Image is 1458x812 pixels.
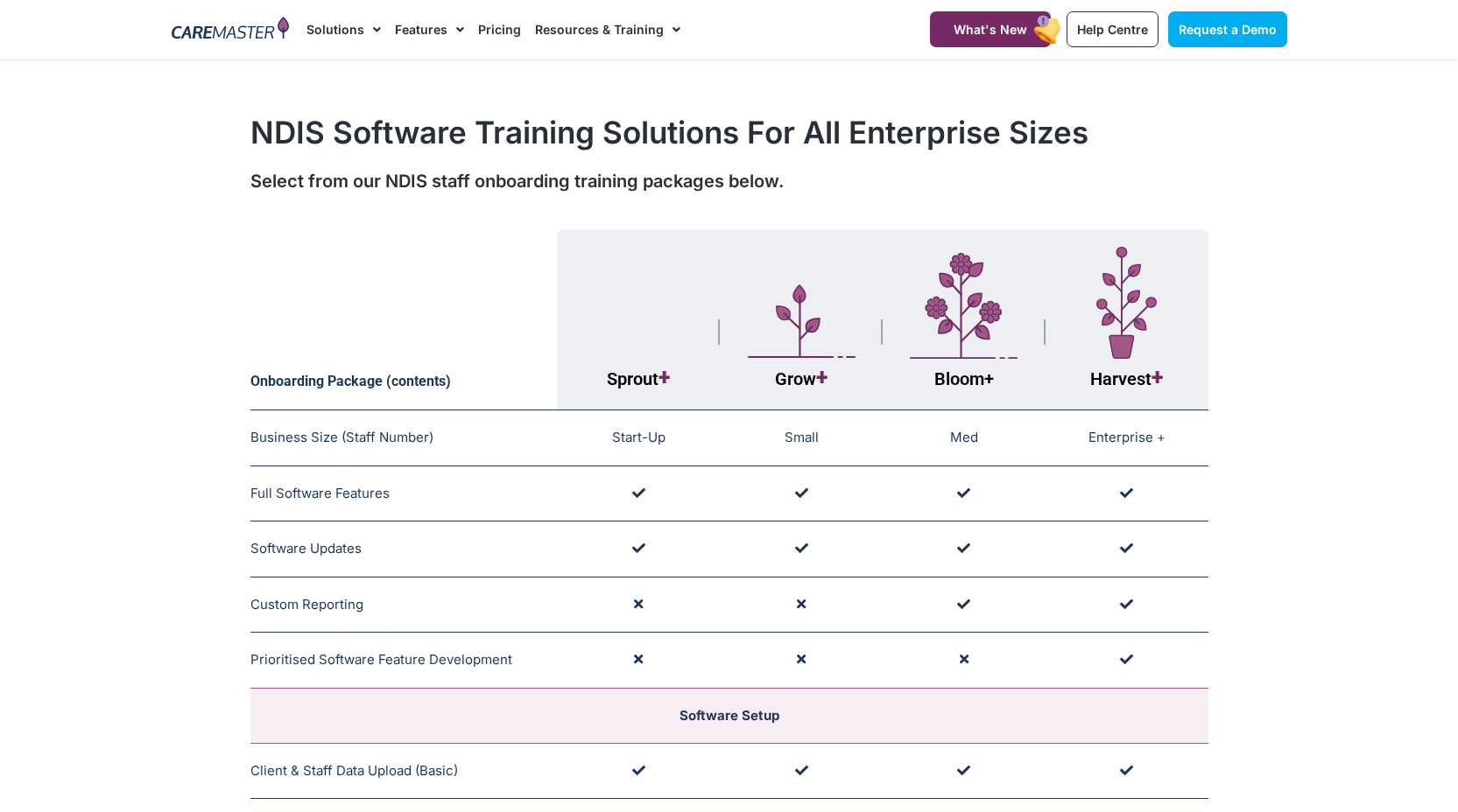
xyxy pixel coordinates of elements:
[250,577,558,633] td: Custom Reporting
[1077,22,1148,37] span: Help Centre
[883,410,1046,466] td: Med
[250,229,558,410] th: Onboarding Package (contents)
[250,743,558,799] td: Client & Staff Data Upload (Basic)
[748,284,856,359] img: Layer_1-5.svg
[816,365,828,390] span: +
[250,168,1208,194] div: Select from our NDIS staff onboarding training packages below.
[172,17,290,43] img: CareMaster Logo
[910,253,1018,360] img: Layer_1-4-1.svg
[1096,247,1157,359] img: Layer_1-7-1.svg
[250,633,558,689] td: Prioritised Software Feature Development
[250,114,1208,150] h1: NDIS Software Training Solutions For All Enterprise Sizes
[250,429,433,445] span: Business Size (Staff Number)
[1046,410,1208,466] td: Enterprise +
[680,707,779,724] span: Software Setup
[775,368,828,389] span: Grow
[934,368,994,389] span: Bloom
[1090,368,1163,389] span: Harvest
[1067,11,1159,47] a: Help Centre
[1152,365,1163,390] span: +
[250,485,390,501] span: Full Software Features
[659,365,670,390] span: +
[954,22,1027,37] span: What's New
[557,410,720,466] td: Start-Up
[1179,22,1277,37] span: Request a Demo
[607,368,670,389] span: Sprout
[1168,11,1287,47] a: Request a Demo
[984,368,994,389] span: +
[930,11,1051,47] a: What's New
[720,410,883,466] td: Small
[250,521,558,577] td: Software Updates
